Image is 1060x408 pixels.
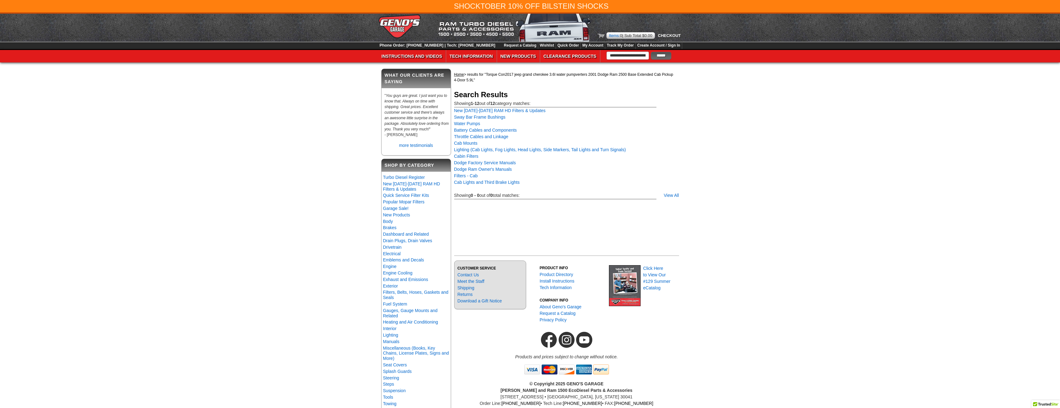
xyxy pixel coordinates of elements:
div: " " - [PERSON_NAME] [382,91,451,141]
a: Clearance Products [540,50,600,62]
a: Emblems and Decals [383,257,424,262]
a: Filters, Belts, Hoses, Gaskets and Seals [383,290,449,300]
a: Dodge Ram Owner's Manuals [454,167,512,172]
a: My Account [582,43,603,48]
img: Geno's Garage Facebook Link [540,328,558,352]
img: creditcards.gif [523,360,610,379]
a: Seat Covers [383,362,407,367]
b: 1-12 [471,101,479,106]
a: Garage Sale! [383,206,409,211]
b: 0 - 0 [471,193,479,198]
a: Splash Guards [383,369,412,374]
span: Items: [609,33,620,38]
a: Quick Order [557,43,579,48]
div: Showing out of category matches: [454,100,679,107]
a: Manuals [383,339,400,344]
a: Click Hereto View Our#129 SummereCatalog [643,266,670,290]
a: Tech Information [446,50,496,62]
a: Heating and Air Conditioning [383,320,438,324]
a: Drivetrain [383,245,402,250]
a: Shipping [458,285,475,290]
a: New Products [383,212,410,217]
h3: COMPANY INFO [539,297,605,303]
a: Exterior [383,283,398,288]
img: Shopping Cart icon [597,34,605,38]
a: Cab Lights and Third Brake Lights [454,180,520,185]
a: Request a Catalog [539,311,575,316]
a: New [DATE]-[DATE] RAM HD Filters & Updates [454,108,546,113]
a: Engine [383,264,397,269]
em: You guys are great. I just want you to know that. Always on time with shipping. Great prices. Exc... [385,93,449,131]
a: Privacy Policy [539,317,566,322]
a: Electrical [383,251,401,256]
div: > results for "Torque Con2017 jeep grand cherokee 3.6l water pumpverters 2001 Dodge Ram 2500 Base... [454,69,679,86]
h2: What our clients are saying [382,69,451,88]
h3: CUSTOMER SERVICE [458,265,523,271]
a: Suspension [383,388,406,393]
a: Sway Bar Frame Bushings [454,115,506,120]
a: Water Pumps [454,121,480,126]
a: Filters - Cab [454,173,478,178]
h1: Search Results [454,89,679,100]
a: [PHONE_NUMBER] [501,401,540,406]
span: 10% OFF Bilstein Shocks [508,2,609,10]
a: Quick Service Filter Kits [383,193,429,198]
a: Lighting [383,333,398,338]
a: Dashboard and Related [383,232,429,237]
td: Showing out of total matches: [454,192,567,199]
a: Drain Plugs, Drain Valves [383,238,432,243]
a: Exhaust and Emissions [383,277,428,282]
a: View All [664,193,679,198]
a: Create Account / Sign In [637,43,680,48]
a: Lighting (Cab Lights, Fog Lights, Head Lights, Side Markers, Tail Lights and Turn Signals) [454,147,626,152]
a: New Products [497,50,539,62]
a: Cab Mounts [454,141,477,146]
a: Product Directory [539,272,573,277]
a: Turbo Diesel Register [383,175,425,180]
h3: PRODUCT INFO [539,265,605,271]
a: Home [454,72,464,77]
a: Engine Cooling [383,270,413,275]
a: Download a Gift Notice [458,298,502,303]
a: [PHONE_NUMBER] [614,401,653,406]
a: [PHONE_NUMBER] [563,401,602,406]
a: Install Instructions [539,279,574,283]
b: 0 [490,193,493,198]
a: Brakes [383,225,397,230]
img: Geno's Garage [378,14,421,39]
a: Request a Catalog [504,43,536,48]
a: About Geno's Garage [539,304,581,309]
a: Throttle Cables and Linkage [454,134,508,139]
img: Geno's Garage Instagram Link [558,328,575,352]
b: © Copyright 2025 GENO'S GARAGE [PERSON_NAME] and Ram 1500 EcoDiesel Parts & Accessories [500,381,632,393]
a: Battery Cables and Components [454,128,517,133]
a: more testimonials [399,143,433,148]
a: Body [383,219,393,224]
div: Phone Order: [PHONE_NUMBER] | Tech: [PHONE_NUMBER] [378,42,497,49]
a: Tech Information [539,285,572,290]
a: Steps [383,382,394,387]
a: Popular Mopar Filters [383,199,425,204]
a: Dodge Factory Service Manuals [454,160,516,165]
h2: Shop By Category [382,159,451,172]
a: Steering [383,375,399,380]
em: Products and prices subject to change without notice. [515,354,618,359]
a: Gauges, Gauge Mounts and Related [383,308,438,318]
img: Geno's Garage eCatalog [609,265,641,306]
a: Tools [383,395,393,400]
b: 12 [490,101,495,106]
a: Interior [383,326,397,331]
a: New [DATE]-[DATE] RAM HD Filters & Updates [383,181,440,192]
a: Track My Order [607,43,634,48]
div: | Sub Total $ [606,32,655,39]
span: 0.00 [645,33,652,38]
a: Shocktober 10% OFF Bilstein Shocks [454,2,608,10]
a: Contact Us [458,272,479,277]
img: Ram Cummins Diesel and EcoDiesel Parts & Accessories [436,14,592,42]
a: Fuel System [383,301,407,306]
a: Towing [383,401,397,406]
span: 0 [620,33,622,38]
a: Cabin Filters [454,154,479,159]
a: Meet the Staff [458,279,485,284]
img: Geno's Garage YouTube Channel [575,328,593,352]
